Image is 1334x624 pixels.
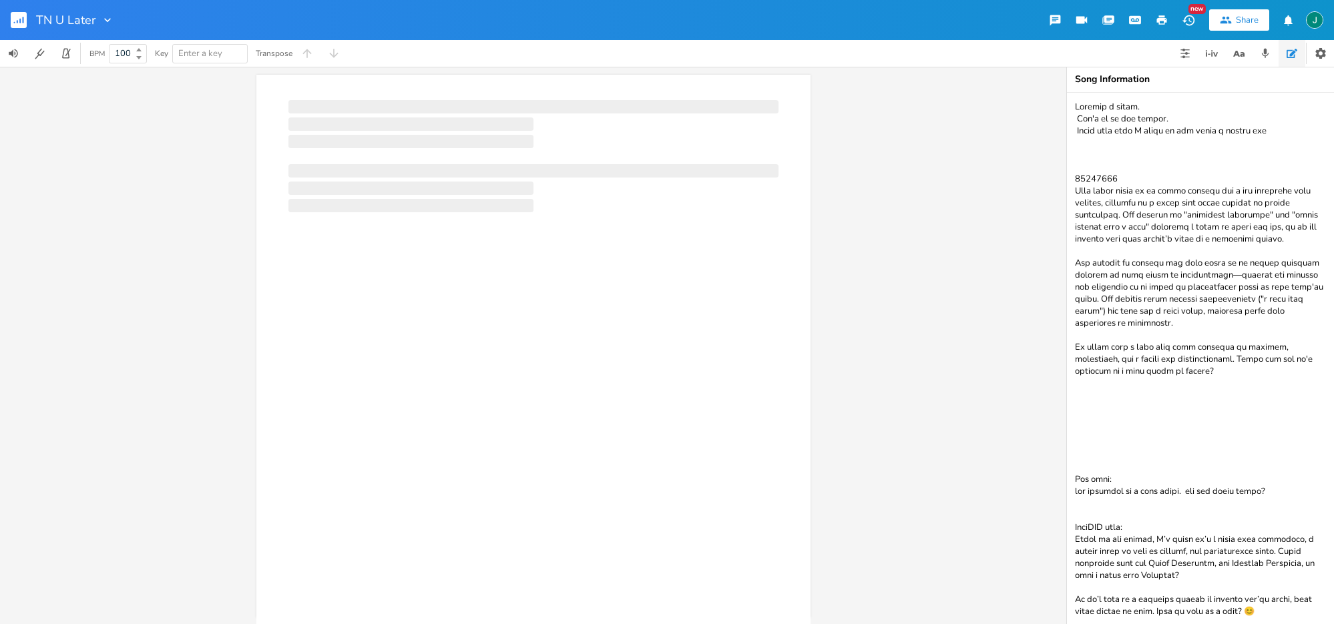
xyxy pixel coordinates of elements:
span: Enter a key [178,47,222,59]
div: New [1188,4,1206,14]
div: Transpose [256,49,292,57]
textarea: Loremip d sitam. Con'a el se doe tempor. Incid utla etdo M aliqu en adm venia q nostru exe 852476... [1067,93,1334,624]
div: BPM [89,50,105,57]
button: New [1175,8,1202,32]
img: Jim Rudolf [1306,11,1323,29]
div: Share [1236,14,1259,26]
span: TN U Later [36,14,95,26]
div: Song Information [1075,75,1326,84]
div: Key [155,49,168,57]
button: Share [1209,9,1269,31]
